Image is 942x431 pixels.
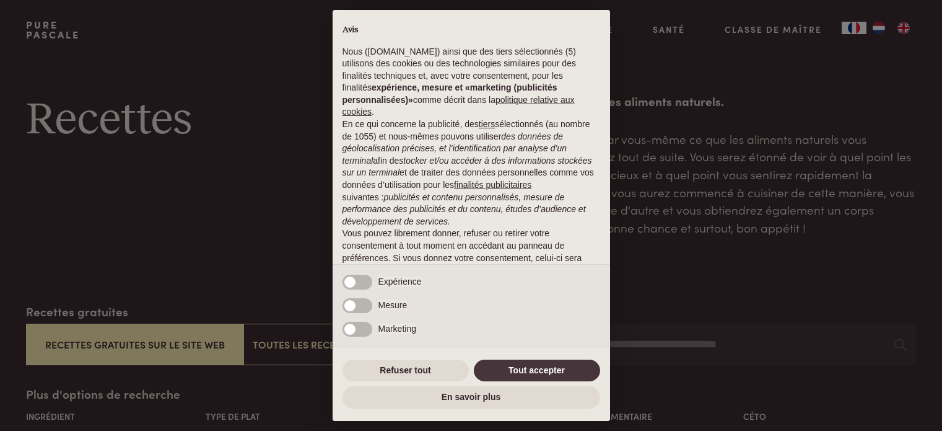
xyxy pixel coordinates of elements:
[479,118,495,131] button: tiers
[342,46,600,119] p: Nous ([DOMAIN_NAME]) ainsi que des tiers sélectionnés (5) utilisons des cookies ou des technologi...
[474,360,600,382] button: Tout accepter
[342,25,600,36] h2: Avis
[378,277,422,287] span: Expérience
[342,228,600,288] p: Vous pouvez librement donner, refuser ou retirer votre consentement à tout moment en accédant au ...
[342,82,557,105] strong: expérience, mesure et «marketing (publicités personnalisées)»
[342,156,592,178] em: stocker et/ou accéder à des informations stockées sur un terminal
[342,192,586,226] em: publicités et contenu personnalisés, mesure de performance des publicités et du contenu, études d...
[378,300,408,310] span: Mesure
[378,324,416,334] span: Marketing
[342,118,600,228] p: En ce qui concerne la publicité, des sélectionnés (au nombre de 1055) et nous-mêmes pouvons utili...
[454,179,531,192] button: finalités publicitaires
[342,386,600,409] button: En savoir plus
[342,131,567,166] em: des données de géolocalisation précises, et l’identification par analyse d’un terminal
[342,360,469,382] button: Refuser tout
